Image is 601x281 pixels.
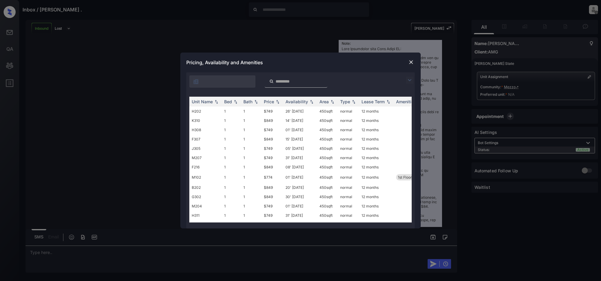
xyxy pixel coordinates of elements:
[241,172,261,183] td: 1
[189,153,222,162] td: M207
[189,201,222,211] td: M204
[359,153,394,162] td: 12 months
[241,201,261,211] td: 1
[283,144,317,153] td: 05' [DATE]
[222,201,241,211] td: 1
[317,183,338,192] td: 450 sqft
[317,211,338,220] td: 450 sqft
[193,79,199,85] img: icon-zuma
[359,116,394,125] td: 12 months
[317,201,338,211] td: 450 sqft
[329,100,335,104] img: sorting
[317,192,338,201] td: 450 sqft
[222,192,241,201] td: 1
[261,201,283,211] td: $749
[283,134,317,144] td: 15' [DATE]
[283,162,317,172] td: 08' [DATE]
[283,116,317,125] td: 14' [DATE]
[222,107,241,116] td: 1
[189,107,222,116] td: H202
[359,134,394,144] td: 12 months
[222,125,241,134] td: 1
[222,172,241,183] td: 1
[189,220,222,229] td: H310
[269,79,274,84] img: icon-zuma
[189,116,222,125] td: K310
[241,125,261,134] td: 1
[385,100,391,104] img: sorting
[359,201,394,211] td: 12 months
[222,116,241,125] td: 1
[189,144,222,153] td: J305
[189,134,222,144] td: F307
[338,211,359,220] td: normal
[319,99,329,104] div: Area
[261,183,283,192] td: $849
[317,144,338,153] td: 450 sqft
[189,125,222,134] td: H308
[309,100,315,104] img: sorting
[261,125,283,134] td: $749
[351,100,357,104] img: sorting
[338,116,359,125] td: normal
[241,183,261,192] td: 1
[261,192,283,201] td: $849
[241,116,261,125] td: 1
[189,162,222,172] td: F216
[338,162,359,172] td: normal
[241,192,261,201] td: 1
[317,172,338,183] td: 450 sqft
[283,125,317,134] td: 01' [DATE]
[275,100,281,104] img: sorting
[317,134,338,144] td: 450 sqft
[283,220,317,229] td: 14' [DATE]
[222,144,241,153] td: 1
[222,162,241,172] td: 1
[285,99,308,104] div: Availability
[261,211,283,220] td: $749
[264,99,274,104] div: Price
[398,175,412,180] span: 1st Floor
[359,125,394,134] td: 12 months
[261,134,283,144] td: $849
[233,100,239,104] img: sorting
[338,134,359,144] td: normal
[359,162,394,172] td: 12 months
[243,99,252,104] div: Bath
[317,220,338,229] td: 450 sqft
[222,183,241,192] td: 1
[224,99,232,104] div: Bed
[283,183,317,192] td: 20' [DATE]
[253,100,259,104] img: sorting
[338,220,359,229] td: normal
[241,220,261,229] td: 1
[359,144,394,153] td: 12 months
[338,201,359,211] td: normal
[338,172,359,183] td: normal
[261,220,283,229] td: $849
[261,172,283,183] td: $774
[338,192,359,201] td: normal
[338,144,359,153] td: normal
[189,211,222,220] td: H311
[340,99,350,104] div: Type
[338,153,359,162] td: normal
[241,153,261,162] td: 1
[283,201,317,211] td: 01' [DATE]
[359,192,394,201] td: 12 months
[241,162,261,172] td: 1
[338,183,359,192] td: normal
[317,162,338,172] td: 450 sqft
[261,116,283,125] td: $849
[222,153,241,162] td: 1
[261,144,283,153] td: $749
[338,125,359,134] td: normal
[189,172,222,183] td: M102
[362,99,385,104] div: Lease Term
[317,107,338,116] td: 450 sqft
[408,59,414,65] img: close
[317,116,338,125] td: 450 sqft
[192,99,213,104] div: Unit Name
[283,172,317,183] td: 01' [DATE]
[359,107,394,116] td: 12 months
